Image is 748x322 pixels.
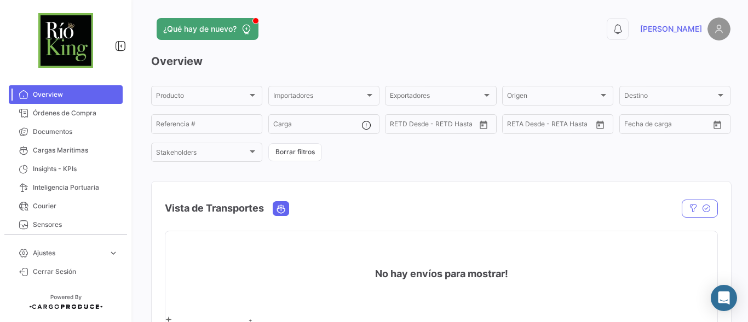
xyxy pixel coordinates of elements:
h4: Vista de Transportes [165,201,264,216]
a: Sensores [9,215,123,234]
h3: Overview [151,54,730,69]
a: Overview [9,85,123,104]
span: Insights - KPIs [33,164,118,174]
a: Documentos [9,122,123,141]
button: ¿Qué hay de nuevo? [157,18,258,40]
img: df92fda9-fdd6-45a9-af88-3f96f4fcf10a.jpg [38,13,93,68]
input: Hasta [534,122,575,130]
button: Ocean [273,202,289,215]
span: Sensores [33,220,118,230]
img: placeholder-user.png [707,17,730,40]
span: Cargas Marítimas [33,145,118,155]
span: expand_more [108,248,118,258]
a: Cargas Marítimas [9,141,123,160]
span: Overview [33,90,118,99]
span: Producto [156,93,248,101]
span: Destino [624,93,716,101]
h4: No hay envíos para mostrar! [375,266,508,282]
span: Importadores [273,93,365,101]
input: Desde [507,122,527,130]
a: Courier [9,197,123,215]
a: Inteligencia Portuaria [9,178,123,197]
span: Órdenes de Compra [33,108,118,118]
button: Borrar filtros [268,143,322,161]
span: Inteligencia Portuaria [33,183,118,192]
input: Hasta [417,122,458,130]
button: Open calendar [475,116,492,133]
span: [PERSON_NAME] [640,24,702,34]
a: Órdenes de Compra [9,104,123,122]
span: ¿Qué hay de nuevo? [163,24,237,34]
input: Desde [624,122,644,130]
input: Hasta [652,122,692,130]
input: Desde [390,122,410,130]
span: Origen [507,93,599,101]
span: Exportadores [390,93,481,101]
span: Ajustes [33,248,104,258]
span: Documentos [33,127,118,137]
div: Abrir Intercom Messenger [711,285,737,311]
button: Open calendar [709,116,726,133]
button: Open calendar [592,116,608,133]
span: Courier [33,201,118,211]
a: Insights - KPIs [9,160,123,178]
span: Cerrar Sesión [33,267,118,277]
span: Stakeholders [156,150,248,158]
